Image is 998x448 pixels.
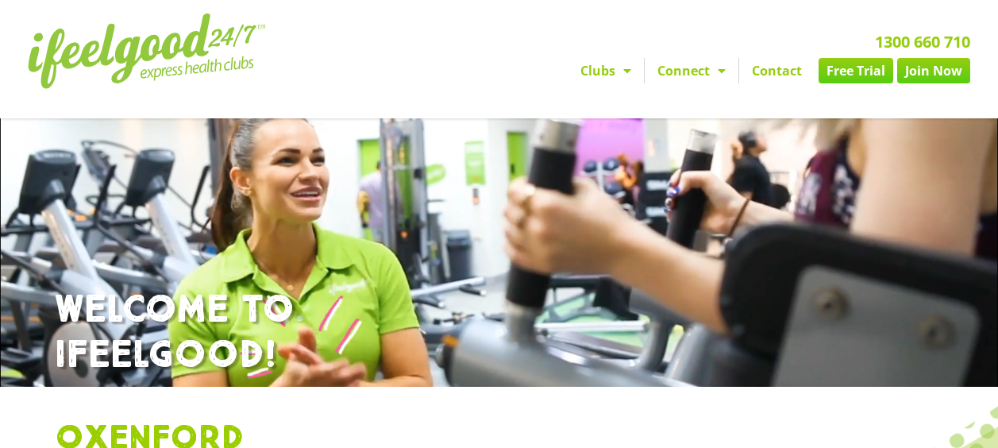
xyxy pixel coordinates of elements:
[55,288,944,379] h1: WELCOME TO IFEELGOOD!
[819,58,893,83] a: Free Trial
[739,58,815,83] a: Contact
[897,58,970,83] a: Join Now
[568,58,644,83] a: Clubs
[875,31,970,52] a: 1300 660 710
[363,58,970,83] nav: Menu
[645,58,738,83] a: Connect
